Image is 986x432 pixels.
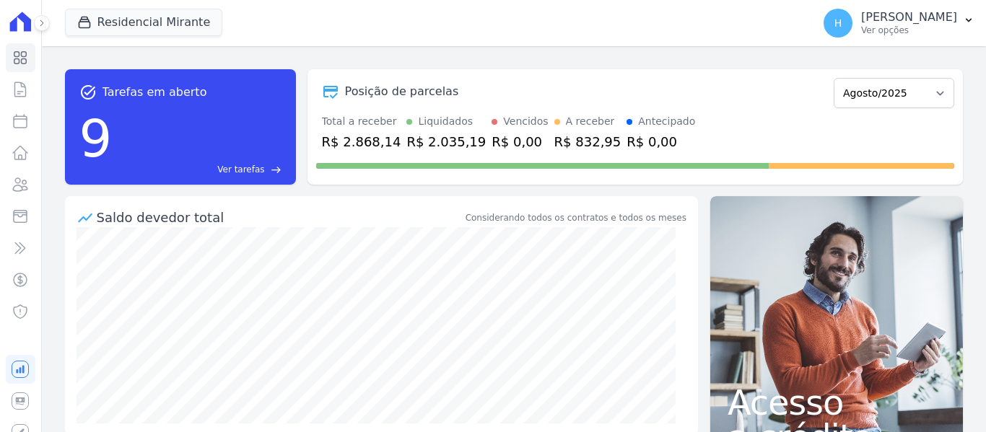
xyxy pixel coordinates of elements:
[102,84,207,101] span: Tarefas em aberto
[861,25,957,36] p: Ver opções
[271,164,282,175] span: east
[418,114,473,129] div: Liquidados
[118,163,281,176] a: Ver tarefas east
[466,211,686,224] div: Considerando todos os contratos e todos os meses
[627,132,695,151] div: R$ 0,00
[79,84,97,101] span: task_alt
[728,385,946,420] span: Acesso
[345,83,459,100] div: Posição de parcelas
[566,114,615,129] div: A receber
[834,18,842,28] span: H
[322,132,401,151] div: R$ 2.868,14
[503,114,548,129] div: Vencidos
[554,132,621,151] div: R$ 832,95
[638,114,695,129] div: Antecipado
[322,114,401,129] div: Total a receber
[812,3,986,43] button: H [PERSON_NAME] Ver opções
[217,163,264,176] span: Ver tarefas
[79,101,113,176] div: 9
[65,9,223,36] button: Residencial Mirante
[97,208,463,227] div: Saldo devedor total
[406,132,486,151] div: R$ 2.035,19
[861,10,957,25] p: [PERSON_NAME]
[492,132,548,151] div: R$ 0,00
